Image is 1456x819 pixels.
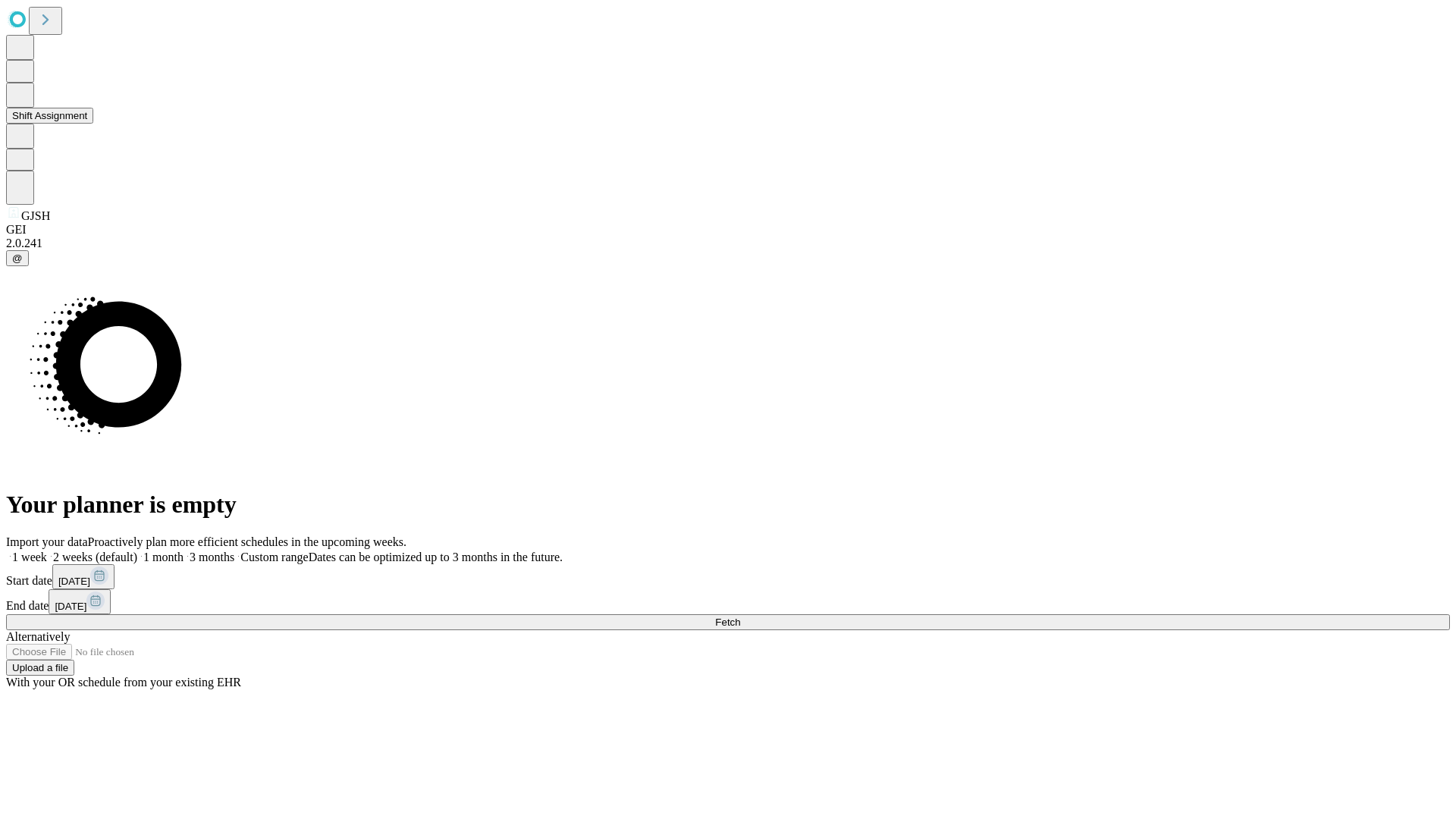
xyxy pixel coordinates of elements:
[6,564,1450,589] div: Start date
[88,535,406,548] span: Proactively plan more efficient schedules in the upcoming weeks.
[21,209,50,222] span: GJSH
[6,250,29,266] button: @
[6,676,241,689] span: With your OR schedule from your existing EHR
[6,108,93,124] button: Shift Assignment
[52,564,115,589] button: [DATE]
[49,589,111,614] button: [DATE]
[6,614,1450,630] button: Fetch
[6,589,1450,614] div: End date
[6,535,88,548] span: Import your data
[6,223,1450,237] div: GEI
[6,630,70,643] span: Alternatively
[143,551,184,563] span: 1 month
[12,253,23,264] span: @
[55,601,86,612] span: [DATE]
[53,551,137,563] span: 2 weeks (default)
[12,551,47,563] span: 1 week
[6,237,1450,250] div: 2.0.241
[309,551,563,563] span: Dates can be optimized up to 3 months in the future.
[58,576,90,587] span: [DATE]
[6,491,1450,519] h1: Your planner is empty
[715,617,740,628] span: Fetch
[240,551,308,563] span: Custom range
[6,660,74,676] button: Upload a file
[190,551,234,563] span: 3 months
